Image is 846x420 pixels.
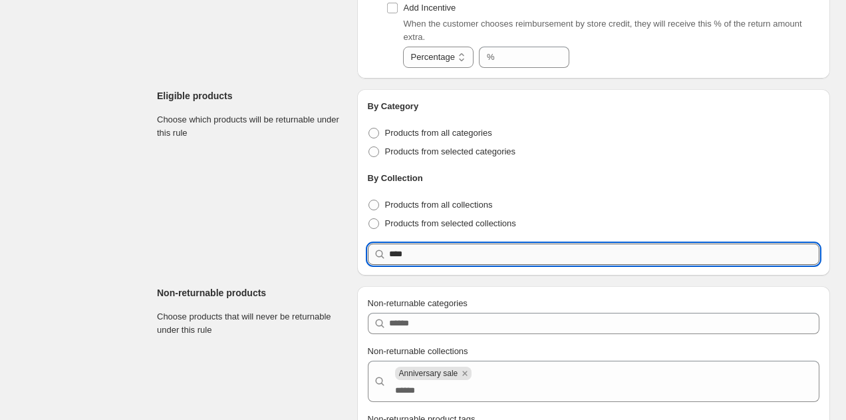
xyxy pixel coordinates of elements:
[385,218,516,228] span: Products from selected collections
[487,52,495,62] span: %
[157,113,347,140] p: Choose which products will be returnable under this rule
[157,310,347,337] p: Choose products that will never be returnable under this rule
[368,100,819,113] h3: By Category
[399,369,458,378] span: Anniversary sale
[404,19,802,42] span: When the customer chooses reimbursement by store credit, they will receive this % of the return a...
[157,286,347,300] h3: Non-returnable products
[459,367,471,379] button: Remove Anniversary sale
[385,200,493,210] span: Products from all collections
[368,172,819,185] h3: By Collection
[368,346,468,356] span: Non-returnable collections
[385,146,516,156] span: Products from selected categories
[157,89,347,103] h3: Eligible products
[404,3,456,13] span: Add Incentive
[385,128,492,138] span: Products from all categories
[368,298,468,308] span: Non-returnable categories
